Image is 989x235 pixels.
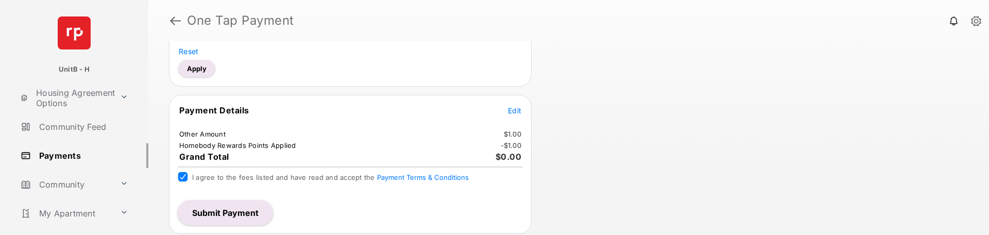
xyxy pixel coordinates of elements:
button: I agree to the fees listed and have read and accept the [377,173,469,181]
a: My Apartment [16,201,116,226]
span: Reset [179,47,198,56]
a: Community [16,172,116,197]
span: Grand Total [179,152,229,162]
strong: One Tap Payment [187,14,294,27]
img: svg+xml;base64,PHN2ZyB4bWxucz0iaHR0cDovL3d3dy53My5vcmcvMjAwMC9zdmciIHdpZHRoPSI2NCIgaGVpZ2h0PSI2NC... [58,16,91,49]
a: Community Feed [16,114,148,139]
span: Payment Details [179,105,249,115]
span: I agree to the fees listed and have read and accept the [192,173,469,181]
button: Reset [179,46,198,56]
button: Edit [508,105,521,115]
td: Homebody Rewards Points Applied [179,141,297,150]
a: Payments [16,143,148,168]
td: - $1.00 [500,141,522,150]
td: Other Amount [179,129,226,139]
span: $0.00 [496,152,522,162]
button: Apply [179,60,215,77]
a: Housing Agreement Options [16,86,116,110]
td: $1.00 [503,129,522,139]
p: UnitB - H [59,64,90,75]
button: Submit Payment [178,200,273,225]
span: Edit [508,106,521,115]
